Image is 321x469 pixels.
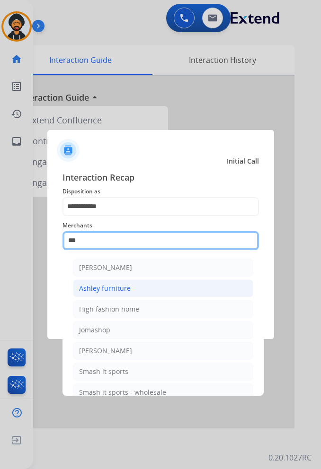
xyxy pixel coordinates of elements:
div: [PERSON_NAME] [79,346,132,356]
div: Ashley furniture [79,284,131,293]
span: Disposition as [62,186,259,197]
img: contactIcon [57,139,80,162]
p: 0.20.1027RC [268,452,312,463]
div: Smash it sports - wholesale [79,388,166,397]
div: Smash it sports [79,367,128,376]
span: Interaction Recap [62,171,259,186]
div: High fashion home [79,304,139,314]
span: Initial Call [227,156,259,166]
span: Merchants [62,220,259,231]
div: Jomashop [79,325,110,335]
div: [PERSON_NAME] [79,263,132,272]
